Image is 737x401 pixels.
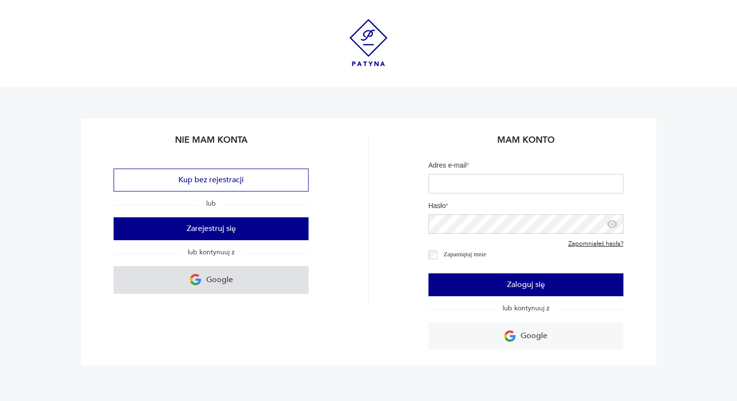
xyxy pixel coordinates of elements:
[114,134,309,153] h2: Nie mam konta
[495,304,557,313] span: lub kontynuuj z
[114,266,309,294] a: Google
[180,248,242,257] span: lub kontynuuj z
[190,274,201,286] img: Ikona Google
[428,322,623,350] a: Google
[568,240,623,248] a: Zapomniałeś hasła?
[349,19,388,66] img: Patyna - sklep z meblami i dekoracjami vintage
[428,201,623,214] label: Hasło
[521,328,547,344] p: Google
[428,273,623,296] button: Zaloguj się
[504,330,516,342] img: Ikona Google
[114,217,309,240] button: Zarejestruj się
[444,250,486,258] label: Zapamiętaj mnie
[206,272,233,287] p: Google
[198,199,224,208] span: lub
[428,161,623,174] label: Adres e-mail
[114,169,309,191] button: Kup bez rejestracji
[428,134,623,153] h2: Mam konto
